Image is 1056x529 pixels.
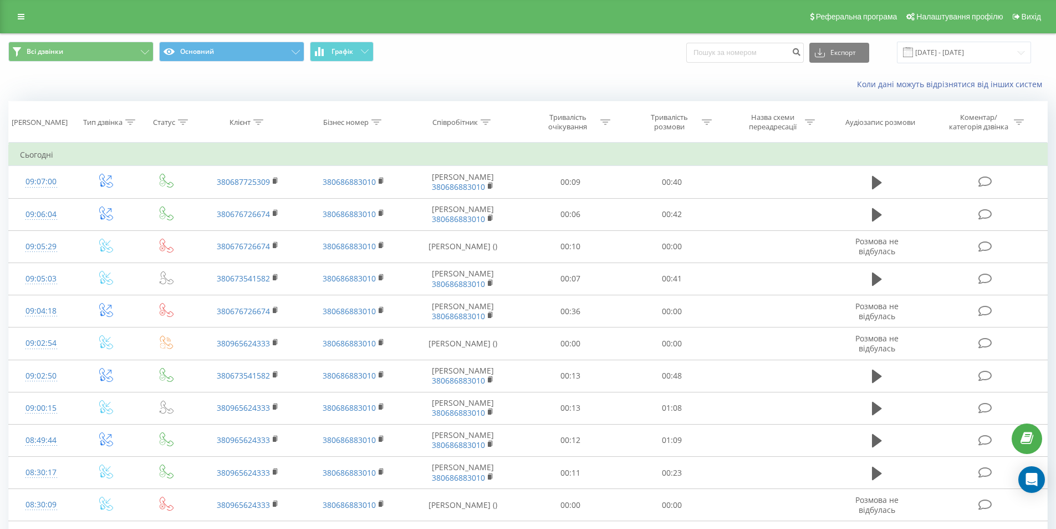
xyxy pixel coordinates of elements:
div: Open Intercom Messenger [1018,466,1045,493]
a: Коли дані можуть відрізнятися вiд інших систем [857,79,1048,89]
span: Розмова не відбулась [855,236,899,256]
a: 380686883010 [323,402,376,413]
div: 09:04:18 [20,300,63,322]
td: 00:48 [621,360,723,392]
td: 00:00 [621,489,723,521]
span: Налаштування профілю [916,12,1003,21]
a: 380686883010 [323,306,376,316]
td: [PERSON_NAME] () [406,328,520,360]
div: 09:00:15 [20,397,63,419]
div: Клієнт [229,118,251,127]
div: Назва схеми переадресації [743,113,802,132]
td: 00:41 [621,263,723,295]
div: 09:05:03 [20,268,63,290]
td: 00:00 [520,328,621,360]
td: 01:09 [621,424,723,456]
a: 380686883010 [323,209,376,219]
a: 380686883010 [323,338,376,349]
div: 09:02:54 [20,332,63,354]
div: 08:49:44 [20,430,63,451]
div: Тривалість очікування [538,113,598,132]
td: 01:08 [621,392,723,424]
div: 09:02:50 [20,365,63,387]
td: [PERSON_NAME] [406,295,520,328]
a: 380686883010 [432,214,485,224]
input: Пошук за номером [686,43,804,63]
button: Основний [159,42,304,62]
td: 00:12 [520,424,621,456]
a: 380686883010 [432,182,485,192]
a: 380686883010 [323,241,376,251]
a: 380686883010 [323,500,376,510]
span: Графік [331,48,353,56]
a: 380686883010 [323,177,376,187]
div: 08:30:17 [20,462,63,483]
div: Співробітник [432,118,478,127]
a: 380686883010 [432,311,485,321]
div: [PERSON_NAME] [12,118,68,127]
a: 380965624333 [217,500,270,510]
a: 380686883010 [323,435,376,445]
div: Коментар/категорія дзвінка [946,113,1011,132]
div: 09:06:04 [20,204,63,225]
td: 00:00 [621,230,723,263]
td: [PERSON_NAME] [406,166,520,198]
span: Реферальна програма [816,12,897,21]
div: Тип дзвінка [83,118,123,127]
div: 08:30:09 [20,494,63,516]
td: 00:07 [520,263,621,295]
span: Розмова не відбулась [855,333,899,354]
a: 380686883010 [432,472,485,483]
td: 00:10 [520,230,621,263]
td: 00:00 [621,328,723,360]
a: 380676726674 [217,306,270,316]
span: Всі дзвінки [27,47,63,56]
td: 00:40 [621,166,723,198]
a: 380687725309 [217,177,270,187]
a: 380965624333 [217,435,270,445]
a: 380965624333 [217,467,270,478]
button: Експорт [809,43,869,63]
td: 00:06 [520,198,621,230]
div: 09:05:29 [20,236,63,258]
td: [PERSON_NAME] [406,457,520,489]
a: 380673541582 [217,273,270,284]
button: Всі дзвінки [8,42,154,62]
td: [PERSON_NAME] [406,360,520,392]
a: 380686883010 [432,440,485,450]
span: Вихід [1022,12,1041,21]
td: 00:00 [621,295,723,328]
td: 00:11 [520,457,621,489]
td: [PERSON_NAME] () [406,489,520,521]
div: Тривалість розмови [640,113,699,132]
div: Бізнес номер [323,118,369,127]
span: Розмова не відбулась [855,495,899,515]
a: 380686883010 [432,375,485,386]
div: 09:07:00 [20,171,63,193]
a: 380686883010 [323,370,376,381]
td: 00:13 [520,392,621,424]
a: 380686883010 [432,279,485,289]
a: 380676726674 [217,209,270,219]
td: 00:13 [520,360,621,392]
button: Графік [310,42,374,62]
span: Розмова не відбулась [855,301,899,321]
td: [PERSON_NAME] [406,263,520,295]
td: 00:23 [621,457,723,489]
td: 00:36 [520,295,621,328]
a: 380965624333 [217,402,270,413]
td: 00:09 [520,166,621,198]
td: [PERSON_NAME] () [406,230,520,263]
td: Сьогодні [9,144,1048,166]
a: 380686883010 [323,273,376,284]
a: 380676726674 [217,241,270,251]
td: [PERSON_NAME] [406,198,520,230]
a: 380686883010 [432,407,485,418]
div: Аудіозапис розмови [845,118,915,127]
td: 00:42 [621,198,723,230]
a: 380673541582 [217,370,270,381]
td: [PERSON_NAME] [406,392,520,424]
a: 380965624333 [217,338,270,349]
a: 380686883010 [323,467,376,478]
div: Статус [153,118,175,127]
